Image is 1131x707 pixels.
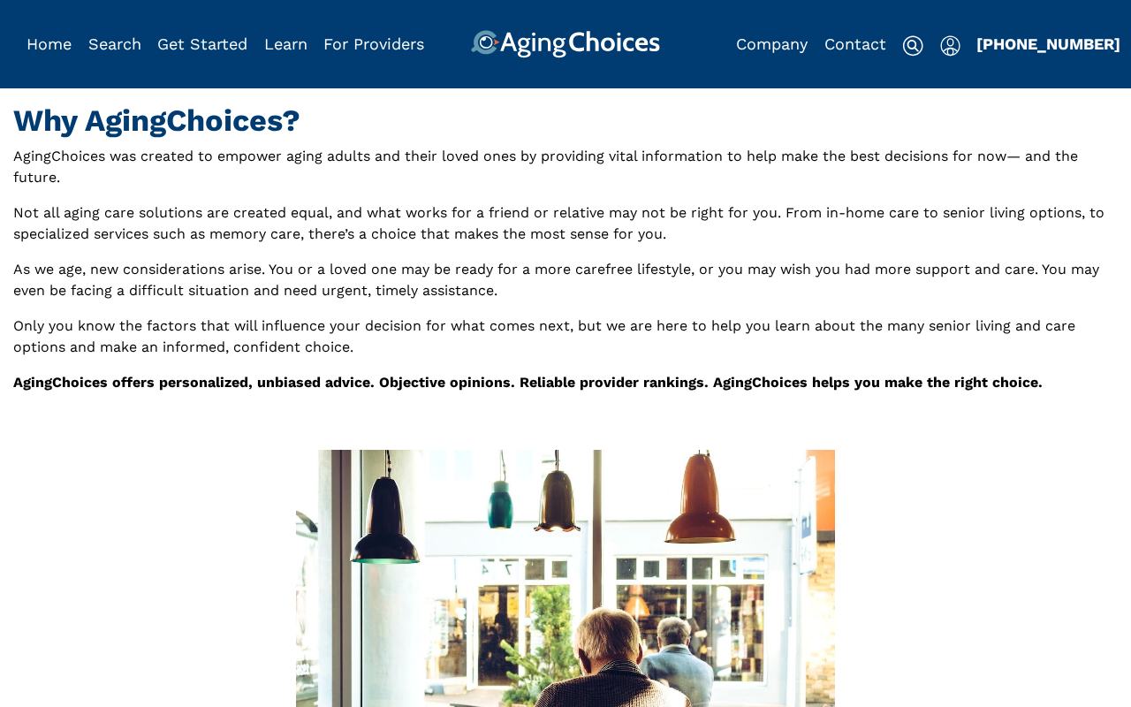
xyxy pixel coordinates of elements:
strong: AgingChoices offers personalized, unbiased advice. Objective opinions. Reliable provider rankings... [13,374,1043,391]
a: Get Started [157,34,247,53]
div: Popover trigger [88,30,141,58]
a: Learn [264,34,307,53]
h1: Why AgingChoices? [13,103,1118,139]
img: AgingChoices [471,30,660,58]
a: Company [736,34,808,53]
p: Not all aging care solutions are created equal, and what works for a friend or relative may not b... [13,202,1118,245]
a: Home [27,34,72,53]
a: Contact [824,34,886,53]
p: Only you know the factors that will influence your decision for what comes next, but we are here ... [13,315,1118,358]
a: [PHONE_NUMBER] [976,34,1120,53]
a: Search [88,34,141,53]
div: Popover trigger [940,30,960,58]
img: user-icon.svg [940,35,960,57]
p: As we age, new considerations arise. You or a loved one may be ready for a more carefree lifestyl... [13,259,1118,301]
p: AgingChoices was created to empower aging adults and their loved ones by providing vital informat... [13,146,1118,188]
a: For Providers [323,34,424,53]
img: search-icon.svg [902,35,923,57]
